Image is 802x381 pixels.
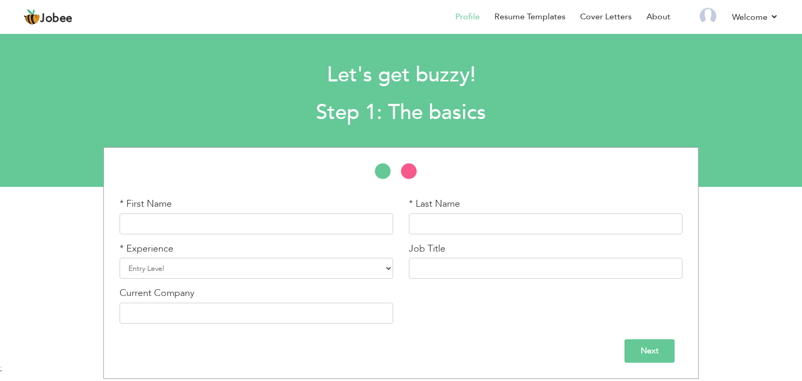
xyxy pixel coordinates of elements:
span: Jobee [40,13,73,25]
img: jobee.io [23,9,40,26]
a: About [646,11,670,23]
img: Profile Img [700,8,716,25]
label: * Last Name [409,197,460,211]
h1: Let's get buzzy! [108,62,694,89]
a: Profile [455,11,480,23]
label: * First Name [120,197,172,211]
label: * Experience [120,242,173,256]
label: Job Title [409,242,445,256]
a: Jobee [23,9,73,26]
a: Resume Templates [494,11,565,23]
a: Cover Letters [580,11,632,23]
h2: Step 1: The basics [108,99,694,126]
label: Current Company [120,287,194,300]
a: Welcome [732,11,779,23]
input: Next [624,339,675,363]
